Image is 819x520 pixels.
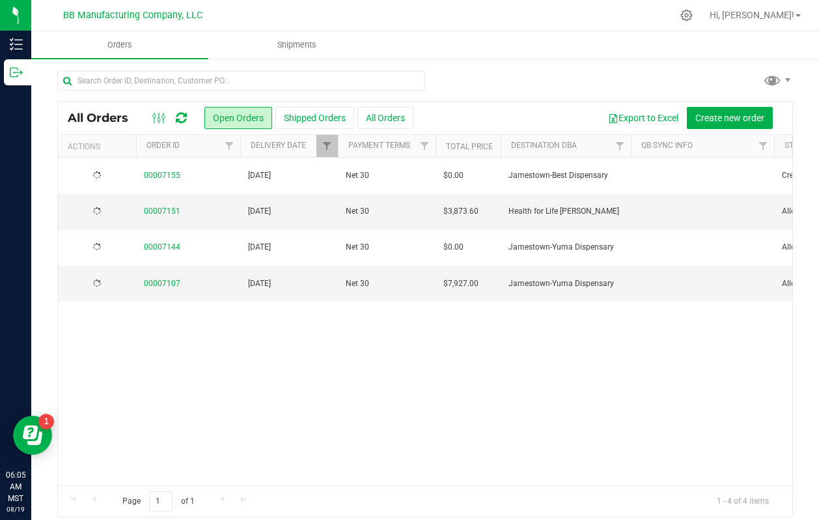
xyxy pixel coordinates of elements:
[144,205,180,218] a: 00007151
[260,39,334,51] span: Shipments
[10,38,23,51] inline-svg: Inventory
[208,31,385,59] a: Shipments
[346,205,428,218] span: Net 30
[251,141,306,150] a: Delivery Date
[6,504,25,514] p: 08/19
[146,141,180,150] a: Order ID
[695,113,764,123] span: Create new order
[443,205,479,218] span: $3,873.60
[508,241,623,253] span: Jamestown-Yuma Dispensary
[63,10,202,21] span: BB Manufacturing Company, LLC
[149,491,173,512] input: 1
[446,142,493,151] a: Total Price
[508,278,623,290] span: Jamestown-Yuma Dispensary
[248,169,271,182] span: [DATE]
[600,107,687,129] button: Export to Excel
[68,142,131,151] div: Actions
[443,169,464,182] span: $0.00
[31,31,208,59] a: Orders
[346,169,428,182] span: Net 30
[68,111,141,125] span: All Orders
[144,241,180,253] a: 00007144
[753,135,774,157] a: Filter
[784,141,812,150] a: Status
[219,135,240,157] a: Filter
[508,205,623,218] span: Health for Life [PERSON_NAME]
[10,66,23,79] inline-svg: Outbound
[57,71,425,91] input: Search Order ID, Destination, Customer PO...
[414,135,436,157] a: Filter
[6,469,25,504] p: 06:05 AM MST
[641,141,693,150] a: QB Sync Info
[346,278,428,290] span: Net 30
[144,169,180,182] a: 00007155
[348,141,410,150] a: Payment Terms
[248,241,271,253] span: [DATE]
[13,416,52,455] iframe: Resource center
[511,141,577,150] a: Destination DBA
[443,241,464,253] span: $0.00
[346,241,428,253] span: Net 30
[90,39,150,51] span: Orders
[144,278,180,290] a: 00007107
[357,107,413,129] button: All Orders
[678,9,695,22] div: Manage settings
[706,491,779,511] span: 1 - 4 of 4 items
[38,414,54,429] iframe: Resource center unread badge
[508,169,623,182] span: Jamestown-Best Dispensary
[248,278,271,290] span: [DATE]
[204,107,272,129] button: Open Orders
[316,135,338,157] a: Filter
[248,205,271,218] span: [DATE]
[443,278,479,290] span: $7,927.00
[710,10,794,20] span: Hi, [PERSON_NAME]!
[111,491,205,512] span: Page of 1
[609,135,631,157] a: Filter
[687,107,773,129] button: Create new order
[275,107,354,129] button: Shipped Orders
